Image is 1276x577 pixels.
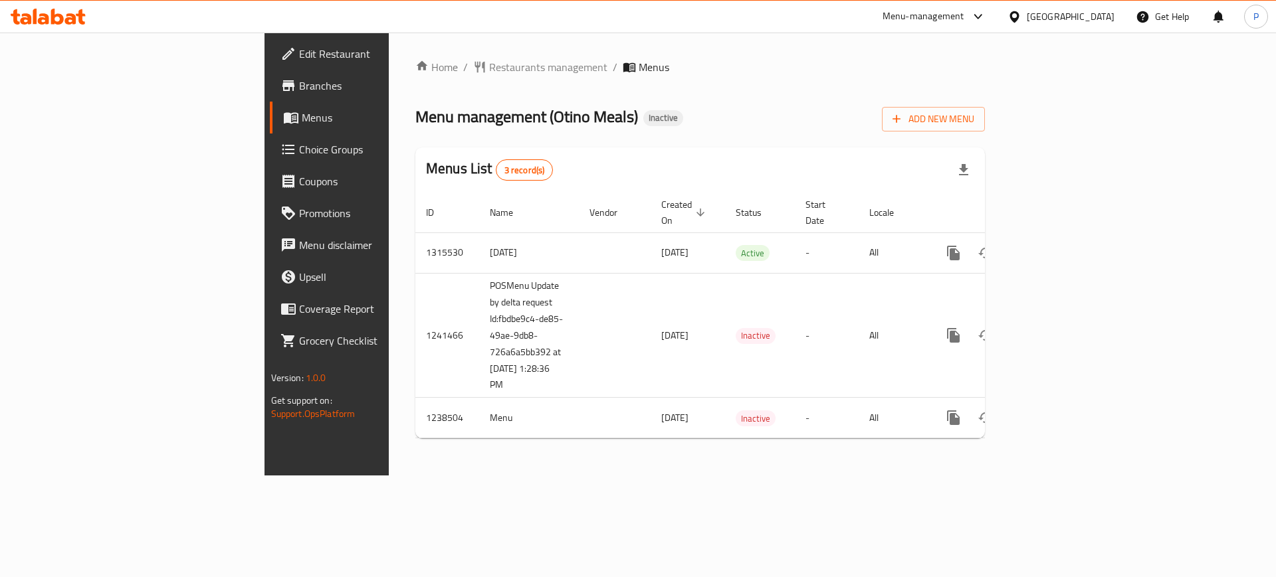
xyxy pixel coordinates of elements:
td: Menu [479,398,579,438]
button: Add New Menu [882,107,985,131]
span: Status [736,205,779,220]
a: Support.OpsPlatform [271,405,356,422]
div: Total records count [496,159,554,181]
table: enhanced table [415,193,1076,439]
span: Choice Groups [299,141,467,157]
span: Active [736,246,770,261]
span: Name [490,205,530,220]
span: Edit Restaurant [299,46,467,62]
span: Start Date [805,197,843,228]
th: Actions [927,193,1076,233]
span: Promotions [299,205,467,221]
button: more [938,237,970,269]
span: Add New Menu [893,111,974,127]
span: Version: [271,369,304,386]
span: ID [426,205,451,220]
span: Inactive [736,328,776,343]
span: Upsell [299,269,467,285]
span: [DATE] [661,244,689,261]
a: Promotions [270,197,478,229]
span: Get support on: [271,392,332,409]
a: Choice Groups [270,133,478,165]
td: POSMenu Update by delta request Id:fbdbe9c4-de85-49ae-9db8-726a6a5bb392 at [DATE] 1:28:36 PM [479,273,579,398]
span: Menus [302,110,467,125]
h2: Menus List [426,159,553,181]
span: 1.0.0 [306,369,326,386]
div: Inactive [736,328,776,344]
a: Grocery Checklist [270,325,478,357]
a: Edit Restaurant [270,38,478,70]
a: Restaurants management [473,59,607,75]
div: Inactive [643,110,683,126]
a: Menus [270,102,478,133]
a: Branches [270,70,478,102]
button: more [938,319,970,351]
td: [DATE] [479,232,579,273]
span: Inactive [643,112,683,124]
span: Branches [299,78,467,94]
span: Restaurants management [489,59,607,75]
a: Coupons [270,165,478,197]
td: All [859,398,927,438]
button: Change Status [970,237,1002,269]
li: / [613,59,617,75]
a: Coverage Report [270,293,478,325]
span: Coupons [299,173,467,189]
td: - [795,232,859,273]
a: Menu disclaimer [270,229,478,261]
span: Grocery Checklist [299,333,467,349]
nav: breadcrumb [415,59,985,75]
td: - [795,273,859,398]
span: Inactive [736,411,776,426]
span: Menus [639,59,669,75]
span: Locale [869,205,911,220]
button: Change Status [970,402,1002,434]
span: P [1253,9,1259,24]
span: 3 record(s) [496,164,553,177]
span: [DATE] [661,327,689,344]
div: Menu-management [883,9,964,25]
span: [DATE] [661,409,689,426]
div: [GEOGRAPHIC_DATA] [1027,9,1115,24]
div: Active [736,245,770,261]
span: Vendor [589,205,635,220]
span: Menu disclaimer [299,237,467,253]
div: Export file [948,154,980,186]
td: All [859,232,927,273]
button: more [938,402,970,434]
button: Change Status [970,319,1002,351]
td: All [859,273,927,398]
span: Menu management ( Otino Meals ) [415,102,638,131]
td: - [795,398,859,438]
a: Upsell [270,261,478,293]
span: Coverage Report [299,301,467,317]
span: Created On [661,197,709,228]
